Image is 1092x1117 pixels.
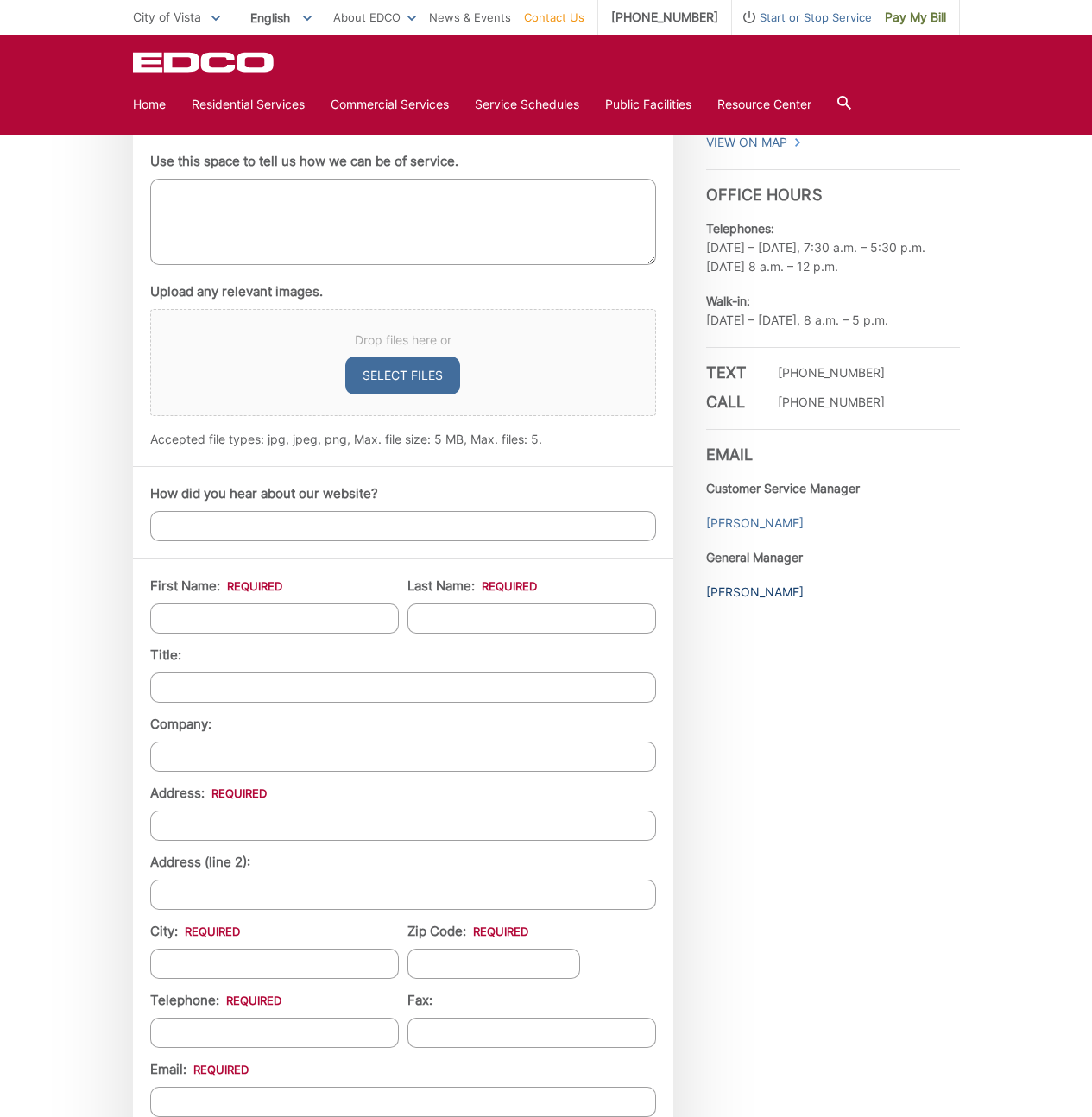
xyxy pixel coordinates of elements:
[605,95,691,114] a: Public Facilities
[706,292,960,330] p: [DATE] – [DATE], 8 a.m. – 5 p.m.
[706,550,803,565] strong: General Manager
[237,3,325,32] span: English
[717,95,811,114] a: Resource Center
[778,363,885,382] p: [PHONE_NUMBER]
[192,95,305,114] a: Residential Services
[150,855,250,870] label: Address (line 2):
[706,514,804,533] a: [PERSON_NAME]
[333,8,416,27] a: About EDCO
[706,221,774,236] b: Telephones:
[706,293,750,308] b: Walk-in:
[150,1062,249,1077] label: Email:
[706,481,860,495] strong: Customer Service Manager
[706,393,758,412] h3: Call
[885,8,946,27] span: Pay My Bill
[150,578,282,594] label: First Name:
[706,219,960,276] p: [DATE] – [DATE], 7:30 a.m. – 5:30 p.m. [DATE] 8 a.m. – 12 p.m.
[407,924,528,939] label: Zip Code:
[150,924,240,939] label: City:
[524,8,584,27] a: Contact Us
[706,583,804,602] a: [PERSON_NAME]
[133,52,276,73] a: EDCD logo. Return to the homepage.
[706,363,758,382] h3: Text
[172,331,634,350] span: Drop files here or
[150,284,323,300] label: Upload any relevant images.
[345,357,460,394] button: select files, upload any relevant images.
[706,133,802,152] a: View On Map
[706,429,960,464] h3: Email
[331,95,449,114] a: Commercial Services
[150,786,267,801] label: Address:
[150,716,211,732] label: Company:
[150,993,281,1008] label: Telephone:
[429,8,511,27] a: News & Events
[407,578,537,594] label: Last Name:
[407,993,432,1008] label: Fax:
[150,432,542,446] span: Accepted file types: jpg, jpeg, png, Max. file size: 5 MB, Max. files: 5.
[133,9,201,24] span: City of Vista
[150,486,378,502] label: How did you hear about our website?
[133,95,166,114] a: Home
[778,393,885,412] p: [PHONE_NUMBER]
[150,154,458,169] label: Use this space to tell us how we can be of service.
[475,95,579,114] a: Service Schedules
[150,647,181,663] label: Title:
[706,169,960,205] h3: Office Hours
